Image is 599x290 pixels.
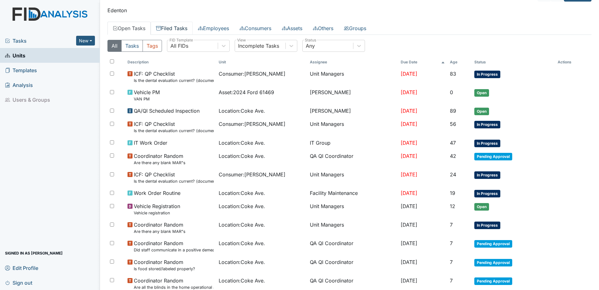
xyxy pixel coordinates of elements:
[450,153,456,159] span: 42
[107,40,162,52] div: Type filter
[401,203,417,209] span: [DATE]
[307,150,398,168] td: QA QI Coordinator
[401,190,417,196] span: [DATE]
[219,139,265,147] span: Location : Coke Ave.
[134,266,195,272] small: Is food stored/labeled properly?
[474,277,512,285] span: Pending Approval
[219,221,265,228] span: Location : Coke Ave.
[143,40,162,52] button: Tags
[219,107,265,115] span: Location : Coke Ave.
[219,89,274,96] span: Asset : 2024 Ford 61469
[151,22,193,35] a: Filed Tasks
[450,171,456,178] span: 24
[107,7,591,14] p: Edenton
[450,277,453,284] span: 7
[447,57,472,67] th: Toggle SortBy
[474,89,489,97] span: Open
[5,248,63,258] span: Signed in as [PERSON_NAME]
[219,258,265,266] span: Location : Coke Ave.
[450,190,455,196] span: 19
[219,171,285,178] span: Consumer : [PERSON_NAME]
[450,121,456,127] span: 56
[5,65,37,75] span: Templates
[474,203,489,211] span: Open
[170,42,188,50] div: All FIDs
[5,278,32,287] span: Sign out
[398,57,447,67] th: Toggle SortBy
[219,152,265,160] span: Location : Coke Ave.
[474,140,500,147] span: In Progress
[450,108,456,114] span: 89
[450,240,453,246] span: 7
[5,263,38,273] span: Edit Profile
[307,256,398,274] td: QA QI Coordinator
[474,171,500,179] span: In Progress
[401,121,417,127] span: [DATE]
[134,160,185,166] small: Are there any blank MAR"s
[450,222,453,228] span: 7
[5,80,33,90] span: Analysis
[76,36,95,46] button: New
[134,258,195,272] span: Coordinator Random Is food stored/labeled properly?
[401,240,417,246] span: [DATE]
[474,153,512,160] span: Pending Approval
[107,40,122,52] button: All
[450,140,456,146] span: 47
[401,108,417,114] span: [DATE]
[134,120,214,134] span: ICF: QP Checklist Is the dental evaluation current? (document the date, oral rating, and goal # i...
[238,42,279,50] div: Incomplete Tasks
[474,108,489,115] span: Open
[121,40,143,52] button: Tasks
[134,70,214,83] span: ICF: QP Checklist Is the dental evaluation current? (document the date, oral rating, and goal # i...
[5,37,76,45] a: Tasks
[472,57,555,67] th: Toggle SortBy
[5,51,25,60] span: Units
[401,277,417,284] span: [DATE]
[450,259,453,265] span: 7
[306,42,315,50] div: Any
[134,107,200,115] span: QA/QI Scheduled Inspection
[307,218,398,237] td: Unit Managers
[134,228,185,234] small: Are there any blank MAR"s
[134,202,180,216] span: Vehicle Registration Vehicle registration
[219,70,285,78] span: Consumer : [PERSON_NAME]
[307,118,398,136] td: Unit Managers
[474,121,500,128] span: In Progress
[134,96,160,102] small: VAN PM
[401,71,417,77] span: [DATE]
[401,259,417,265] span: [DATE]
[125,57,216,67] th: Toggle SortBy
[107,22,151,35] a: Open Tasks
[219,189,265,197] span: Location : Coke Ave.
[219,277,265,284] span: Location : Coke Ave.
[110,59,114,63] input: Toggle All Rows Selected
[474,190,500,197] span: In Progress
[307,200,398,218] td: Unit Managers
[450,203,455,209] span: 12
[134,239,214,253] span: Coordinator Random Did staff communicate in a positive demeanor with consumers?
[134,89,160,102] span: Vehicle PM VAN PM
[401,153,417,159] span: [DATE]
[134,152,185,166] span: Coordinator Random Are there any blank MAR"s
[474,71,500,78] span: In Progress
[450,71,456,77] span: 83
[401,222,417,228] span: [DATE]
[307,168,398,187] td: Unit Managers
[216,57,307,67] th: Toggle SortBy
[277,22,308,35] a: Assets
[307,67,398,86] td: Unit Managers
[307,137,398,150] td: IT Group
[474,240,512,248] span: Pending Approval
[450,89,453,95] span: 0
[307,86,398,105] td: [PERSON_NAME]
[134,189,180,197] span: Work Order Routine
[134,210,180,216] small: Vehicle registration
[308,22,339,35] a: Others
[134,128,214,134] small: Is the dental evaluation current? (document the date, oral rating, and goal # if needed in the co...
[134,178,214,184] small: Is the dental evaluation current? (document the date, oral rating, and goal # if needed in the co...
[474,259,512,266] span: Pending Approval
[219,120,285,128] span: Consumer : [PERSON_NAME]
[555,57,586,67] th: Actions
[401,89,417,95] span: [DATE]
